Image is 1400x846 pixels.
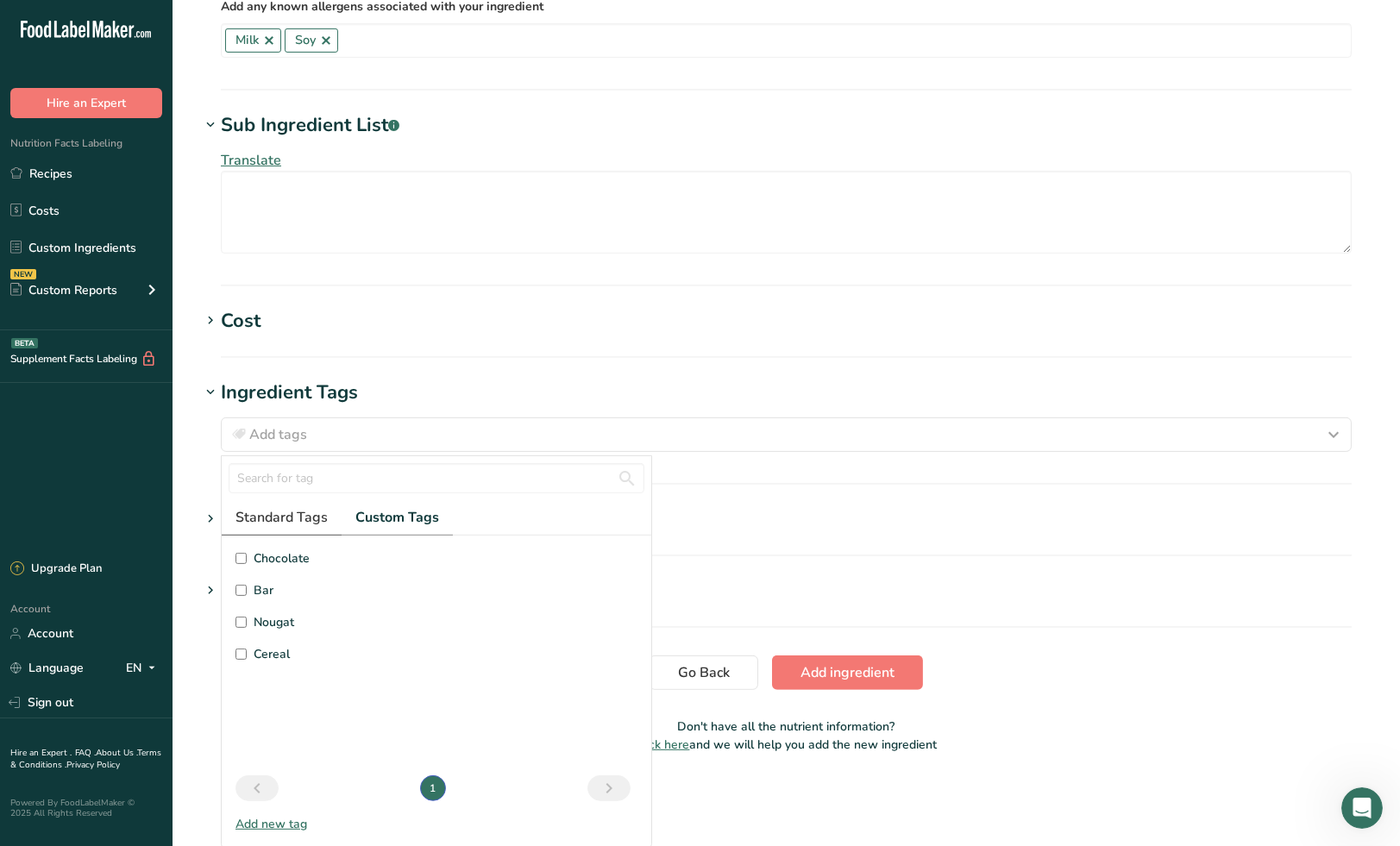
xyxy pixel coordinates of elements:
div: Canada requires gluten to be declared by prescribed source name (Wheat, Barley, Rye, Oats, Tritic... [76,523,317,590]
div: Add new tag [222,815,651,833]
span: Standard Tags [235,507,328,528]
button: Add tags [221,417,1352,452]
button: Send a message… [296,558,323,586]
div: Close [303,7,334,38]
input: Bar [235,585,247,596]
a: Language [10,653,84,683]
span: Go Back [678,662,730,683]
a: About Us . [96,747,137,759]
div: Sub Ingredient List [221,111,399,140]
div: Upgrade Plan [10,561,102,578]
img: Profile image for Rana [49,9,77,37]
span: Add ingredient [800,662,895,683]
textarea: Message… [15,529,330,558]
span: Add tags [249,424,307,445]
span: Soy [295,31,316,50]
a: FAQ . [75,747,96,759]
div: Custom Reports [10,281,117,299]
div: EN [126,658,162,679]
input: Nougat [235,617,247,628]
input: Chocolate [235,553,247,564]
button: Hire an Expert [10,88,162,118]
p: Don't have all the nutrient information? [200,718,1372,736]
p: Active 4h ago [84,22,160,39]
div: Powered By FoodLabelMaker © 2025 All Rights Reserved [10,798,162,818]
a: Hire an Expert . [10,747,72,759]
iframe: Intercom live chat [1341,787,1383,829]
button: Emoji picker [27,565,41,579]
button: Start recording [110,565,123,579]
button: Upload attachment [82,565,96,579]
div: Cost [221,307,261,335]
a: Previous page [235,775,279,801]
div: Both must be grouped with the ingredient list, on the same block/border/background, with no inter... [76,6,317,91]
div: 3) Gluten source declarations (Barley, Rye, Oats, etc.) [76,479,317,513]
a: Privacy Policy [66,759,120,771]
button: Home [270,7,303,40]
button: Go Back [650,655,758,690]
div: Current issue: When creating bundles, [GEOGRAPHIC_DATA] aggregates per-bar allergen data without ... [76,353,317,471]
span: Click here [636,736,690,753]
button: Gif picker [54,565,68,579]
div: 2) Bundle allergen duplication [76,192,317,210]
span: Chocolate [254,549,310,567]
input: Search for tag [229,463,644,493]
button: go back [11,7,44,40]
span: Translate [221,151,281,170]
h1: [PERSON_NAME] [84,9,196,22]
input: Cereal [235,649,247,660]
span: Milk [235,31,259,50]
span: Custom Tags [355,507,439,528]
div: Ingredient Tags [221,379,358,407]
button: Add ingredient [772,655,923,690]
a: Terms & Conditions . [10,747,161,771]
div: Current issue: FLM places “May contain” at the very bottom of the label, separate from the ingred... [76,99,317,184]
span: Cereal [254,645,290,663]
div: BETA [11,338,38,348]
div: May contain is for cross-contamination only and must not repeat items already in Contains. [76,294,317,345]
span: Bar [254,581,273,599]
a: Next page [587,775,631,801]
div: NEW [10,269,36,279]
span: Nougat [254,613,294,631]
div: If a Contains statement is used, it must include all allergens/gluten sources at least once, even... [76,217,317,285]
p: and we will help you add the new ingredient [200,736,1372,754]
